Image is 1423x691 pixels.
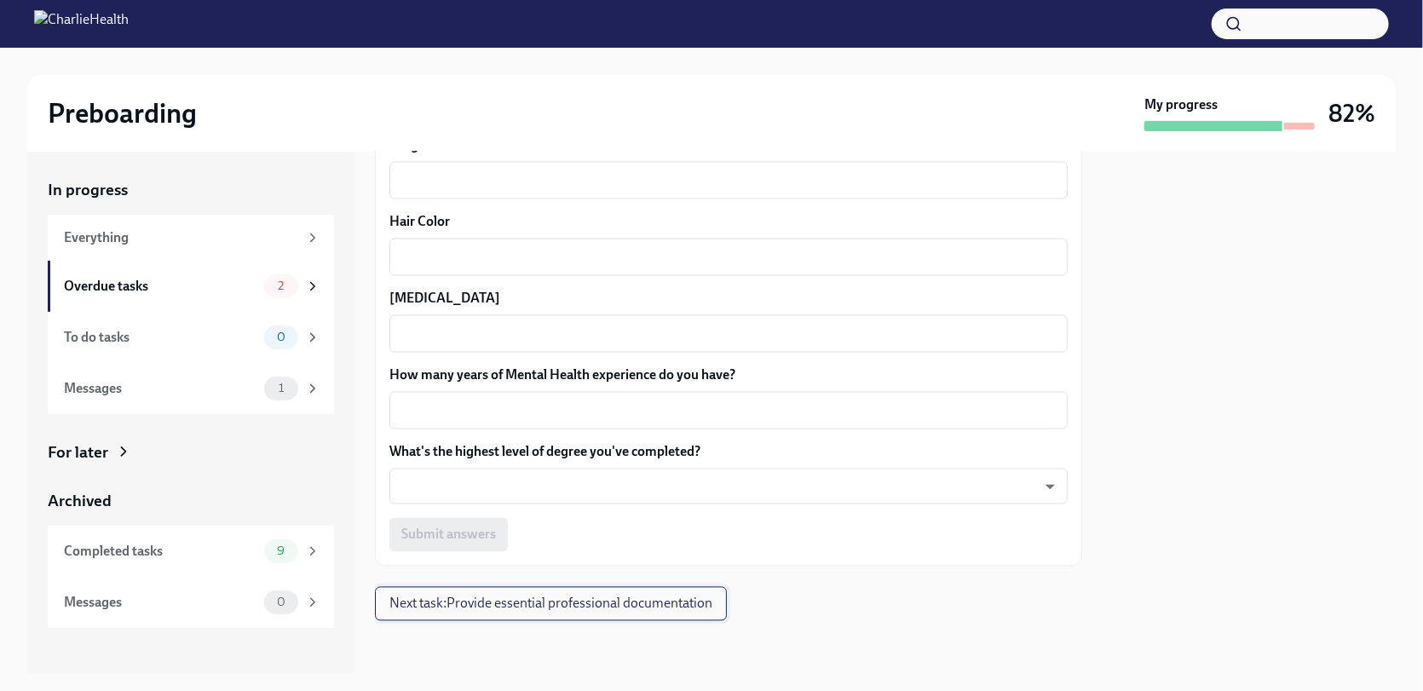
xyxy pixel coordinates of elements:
[389,469,1068,504] div: ​
[268,279,294,292] span: 2
[48,312,334,363] a: To do tasks0
[64,542,257,561] div: Completed tasks
[48,363,334,414] a: Messages1
[64,228,298,247] div: Everything
[48,526,334,577] a: Completed tasks9
[1144,95,1218,114] strong: My progress
[267,331,296,343] span: 0
[267,596,296,608] span: 0
[389,596,712,613] span: Next task : Provide essential professional documentation
[48,96,197,130] h2: Preboarding
[375,587,727,621] button: Next task:Provide essential professional documentation
[268,382,294,394] span: 1
[64,277,257,296] div: Overdue tasks
[48,261,334,312] a: Overdue tasks2
[267,544,295,557] span: 9
[48,441,334,464] a: For later
[48,441,108,464] div: For later
[48,490,334,512] a: Archived
[64,328,257,347] div: To do tasks
[389,213,1068,232] label: Hair Color
[1328,98,1375,129] h3: 82%
[389,290,1068,308] label: [MEDICAL_DATA]
[64,593,257,612] div: Messages
[48,215,334,261] a: Everything
[64,379,257,398] div: Messages
[48,577,334,628] a: Messages0
[48,179,334,201] a: In progress
[389,366,1068,385] label: How many years of Mental Health experience do you have?
[34,10,129,37] img: CharlieHealth
[389,443,1068,462] label: What's the highest level of degree you've completed?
